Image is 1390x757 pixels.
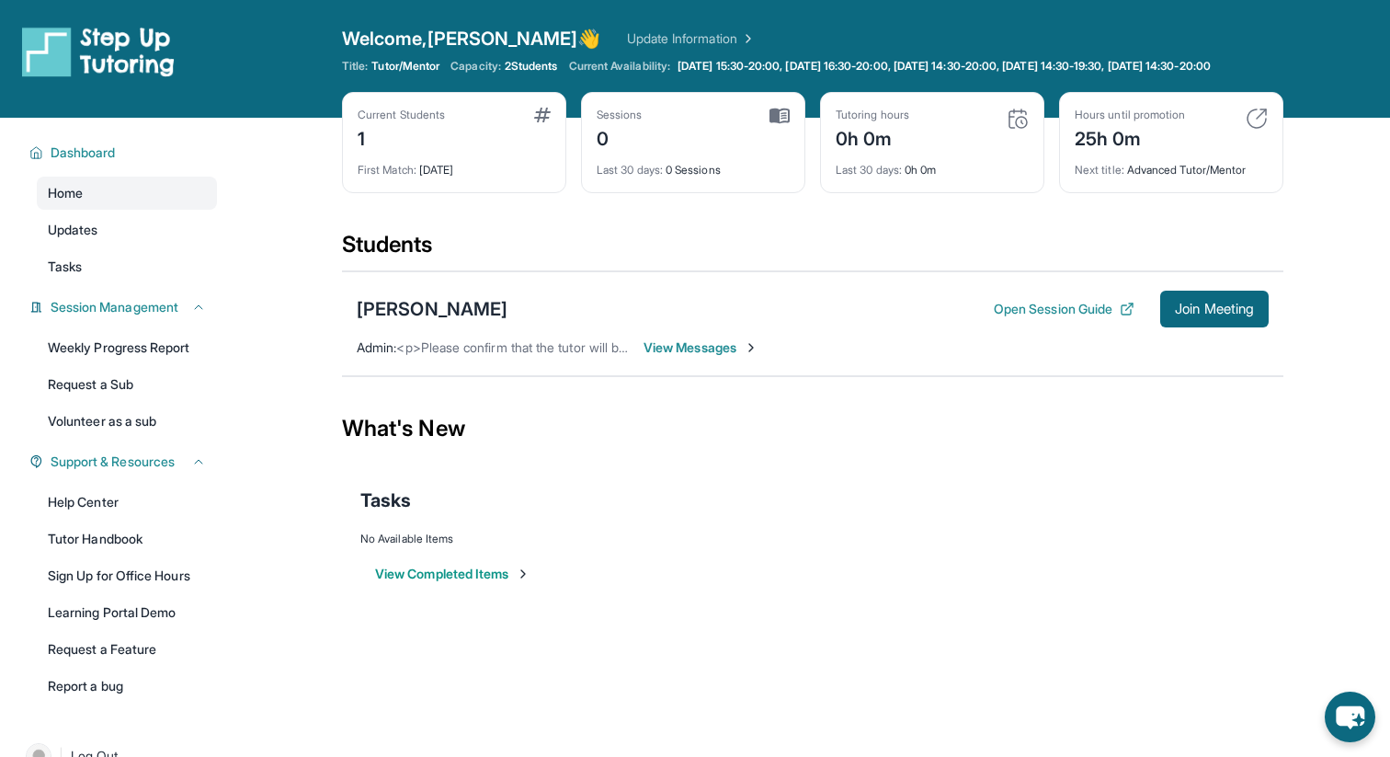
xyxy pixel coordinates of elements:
img: Chevron Right [737,29,756,48]
a: Volunteer as a sub [37,405,217,438]
div: 0 [597,122,643,152]
div: What's New [342,388,1283,469]
span: Support & Resources [51,453,175,471]
div: Advanced Tutor/Mentor [1075,152,1268,178]
span: Join Meeting [1175,304,1254,315]
a: Tutor Handbook [37,522,217,556]
span: Updates [48,221,98,239]
span: Capacity: [450,59,501,74]
a: Request a Sub [37,368,217,401]
img: card [1007,108,1029,130]
a: Sign Up for Office Hours [37,559,217,592]
a: Home [37,177,217,210]
a: Update Information [627,29,756,48]
div: Sessions [597,108,643,122]
img: card [1246,108,1268,130]
div: Current Students [358,108,445,122]
div: [PERSON_NAME] [357,296,507,322]
a: Help Center [37,486,217,519]
span: Title: [342,59,368,74]
div: 0h 0m [836,152,1029,178]
img: card [769,108,790,124]
a: Learning Portal Demo [37,596,217,629]
span: First Match : [358,163,416,177]
div: 0h 0m [836,122,909,152]
span: Admin : [357,339,396,355]
span: Current Availability: [569,59,670,74]
a: [DATE] 15:30-20:00, [DATE] 16:30-20:00, [DATE] 14:30-20:00, [DATE] 14:30-19:30, [DATE] 14:30-20:00 [674,59,1214,74]
a: Tasks [37,250,217,283]
img: logo [22,26,175,77]
button: Session Management [43,298,206,316]
span: Welcome, [PERSON_NAME] 👋 [342,26,601,52]
button: View Completed Items [375,565,530,583]
span: Dashboard [51,143,116,162]
span: Tutor/Mentor [371,59,439,74]
a: Report a bug [37,670,217,703]
div: 0 Sessions [597,152,790,178]
span: [DATE] 15:30-20:00, [DATE] 16:30-20:00, [DATE] 14:30-20:00, [DATE] 14:30-19:30, [DATE] 14:30-20:00 [678,59,1211,74]
button: Support & Resources [43,453,206,471]
span: <p>Please confirm that the tutor will be able to attend your first assigned meeting time before j... [396,339,1060,355]
span: Tasks [48,258,82,276]
span: Tasks [360,487,411,513]
span: View Messages [644,338,758,357]
div: Students [342,230,1283,270]
button: Open Session Guide [994,300,1134,318]
span: Last 30 days : [597,163,663,177]
div: Tutoring hours [836,108,909,122]
button: Join Meeting [1160,291,1269,327]
button: Dashboard [43,143,206,162]
div: No Available Items [360,532,1265,546]
span: Session Management [51,298,178,316]
div: 1 [358,122,445,152]
img: card [534,108,551,122]
span: 2 Students [505,59,558,74]
span: Home [48,184,83,202]
a: Updates [37,213,217,247]
div: [DATE] [358,152,551,178]
span: Last 30 days : [836,163,902,177]
img: Chevron-Right [744,340,758,355]
button: chat-button [1325,692,1375,742]
div: Hours until promotion [1075,108,1185,122]
div: 25h 0m [1075,122,1185,152]
a: Request a Feature [37,633,217,666]
a: Weekly Progress Report [37,331,217,364]
span: Next title : [1075,163,1124,177]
